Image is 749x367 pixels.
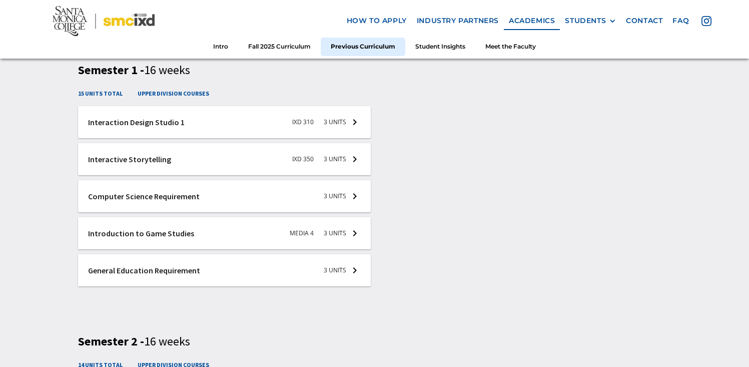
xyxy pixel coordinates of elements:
a: Meet the Faculty [475,38,546,56]
span: 16 weeks [144,62,190,78]
a: Student Insights [405,38,475,56]
h3: Semester 2 - [78,334,671,349]
a: Previous Curriculum [321,38,405,56]
div: STUDENTS [565,17,616,25]
h4: upper division courses [138,89,209,98]
img: icon - instagram [701,16,711,26]
h3: Semester 1 - [78,63,671,78]
a: industry partners [412,12,504,30]
span: 16 weeks [144,333,190,349]
div: STUDENTS [565,17,606,25]
a: Fall 2025 Curriculum [238,38,321,56]
a: how to apply [342,12,412,30]
a: contact [621,12,667,30]
img: Santa Monica College - SMC IxD logo [53,6,155,36]
a: faq [667,12,694,30]
a: Academics [504,12,560,30]
a: Intro [203,38,238,56]
h4: 15 units total [78,89,123,98]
